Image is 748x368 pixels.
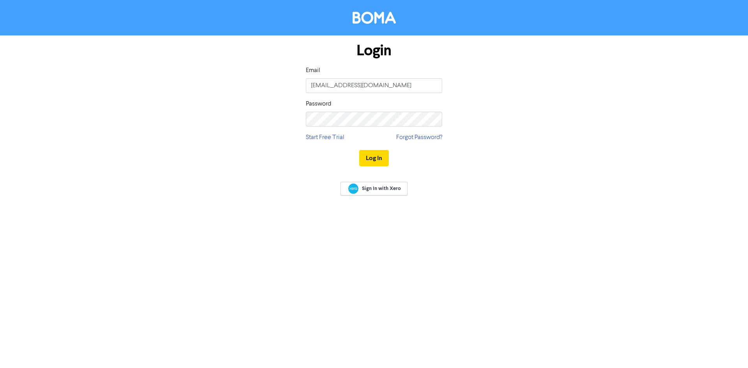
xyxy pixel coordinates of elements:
[396,133,442,142] a: Forgot Password?
[306,42,442,60] h1: Login
[359,150,389,166] button: Log In
[362,185,401,192] span: Sign In with Xero
[306,99,331,109] label: Password
[306,133,344,142] a: Start Free Trial
[353,12,396,24] img: BOMA Logo
[340,182,408,195] a: Sign In with Xero
[348,183,358,194] img: Xero logo
[306,66,320,75] label: Email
